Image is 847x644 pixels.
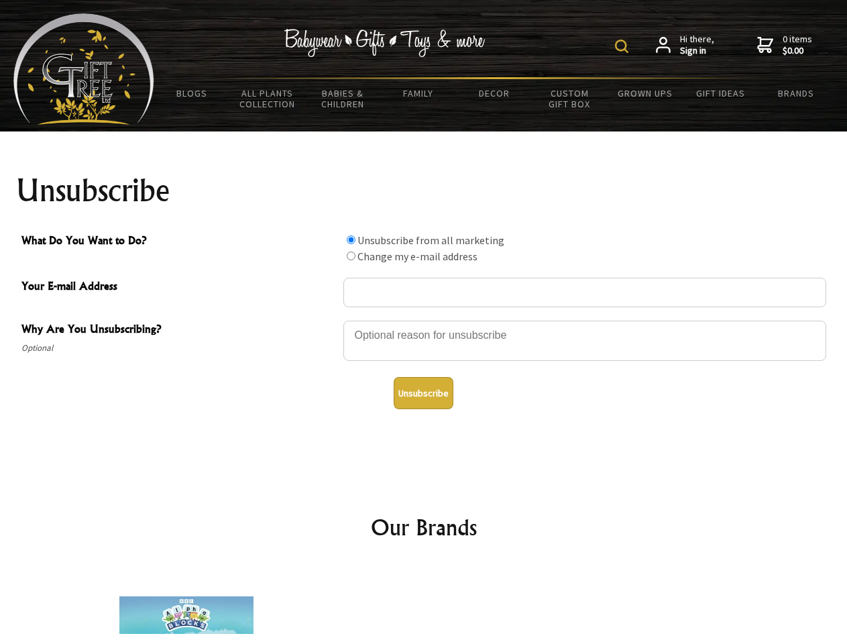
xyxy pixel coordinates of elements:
[230,79,306,118] a: All Plants Collection
[347,252,355,260] input: What Do You Want to Do?
[656,34,714,57] a: Hi there,Sign in
[13,13,154,125] img: Babyware - Gifts - Toys and more...
[343,278,826,307] input: Your E-mail Address
[154,79,230,107] a: BLOGS
[357,250,477,263] label: Change my e-mail address
[607,79,683,107] a: Grown Ups
[347,235,355,244] input: What Do You Want to Do?
[680,34,714,57] span: Hi there,
[532,79,608,118] a: Custom Gift Box
[357,233,504,247] label: Unsubscribe from all marketing
[615,40,628,53] img: product search
[16,174,832,207] h1: Unsubscribe
[783,45,812,57] strong: $0.00
[381,79,457,107] a: Family
[783,33,812,57] span: 0 items
[343,321,826,361] textarea: Why Are You Unsubscribing?
[21,278,337,297] span: Your E-mail Address
[757,34,812,57] a: 0 items$0.00
[21,321,337,340] span: Why Are You Unsubscribing?
[21,340,337,356] span: Optional
[27,511,821,543] h2: Our Brands
[456,79,532,107] a: Decor
[305,79,381,118] a: Babies & Children
[394,377,453,409] button: Unsubscribe
[284,29,486,57] img: Babywear - Gifts - Toys & more
[758,79,834,107] a: Brands
[683,79,758,107] a: Gift Ideas
[21,232,337,252] span: What Do You Want to Do?
[680,45,714,57] strong: Sign in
